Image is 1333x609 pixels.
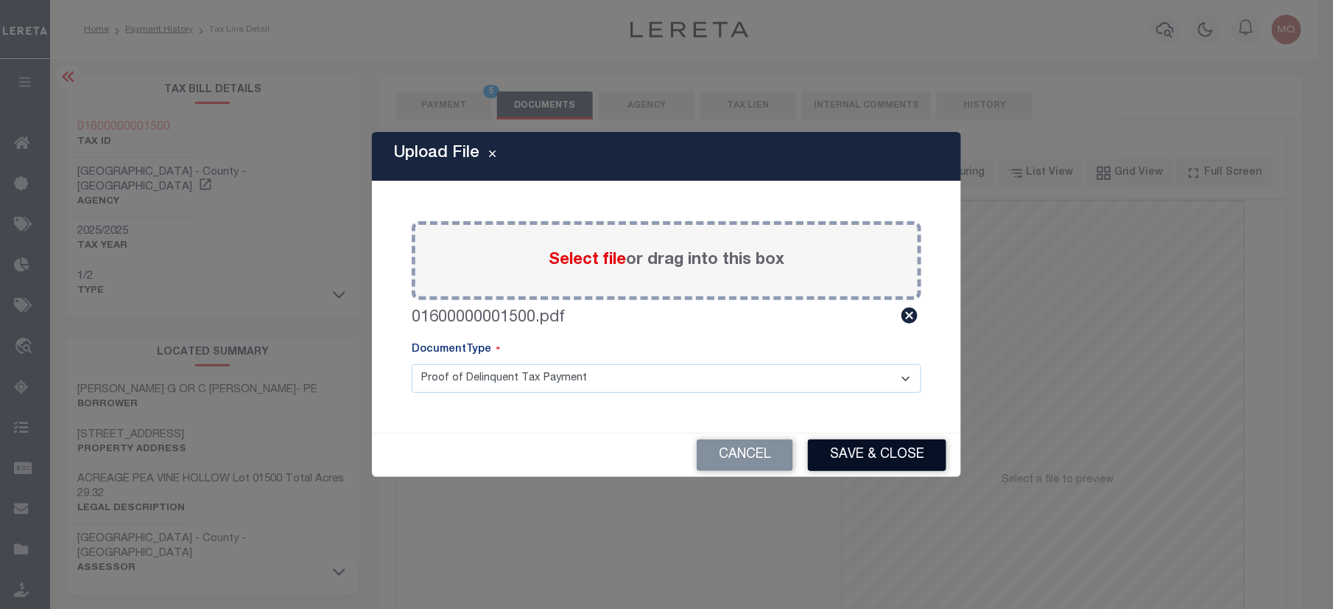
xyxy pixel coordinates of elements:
[549,252,626,268] span: Select file
[412,306,565,330] label: 01600000001500.pdf
[697,439,793,471] button: Cancel
[479,147,505,165] button: Close
[394,144,479,163] h5: Upload File
[412,342,500,358] label: DocumentType
[549,248,784,273] label: or drag into this box
[808,439,946,471] button: Save & Close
